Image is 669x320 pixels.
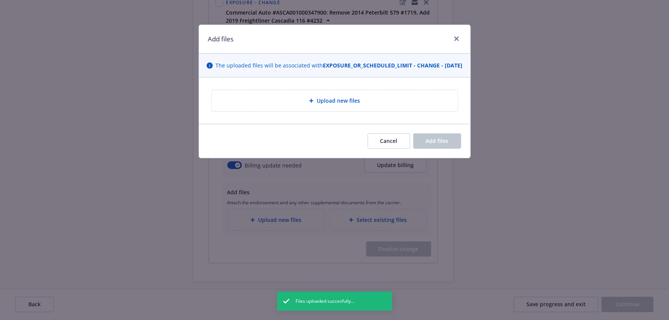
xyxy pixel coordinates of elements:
[323,62,463,69] strong: EXPOSURE_OR_SCHEDULED_LIMIT - CHANGE - [DATE]
[211,90,458,112] div: Upload new files
[452,34,461,43] a: close
[380,137,398,144] span: Cancel
[216,61,463,69] span: The uploaded files will be associated with
[426,137,449,144] span: Add files
[368,133,410,149] button: Cancel
[208,34,234,44] h1: Add files
[317,97,360,105] span: Upload new files
[296,298,354,305] span: Files uploaded succesfully...
[413,133,461,149] button: Add files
